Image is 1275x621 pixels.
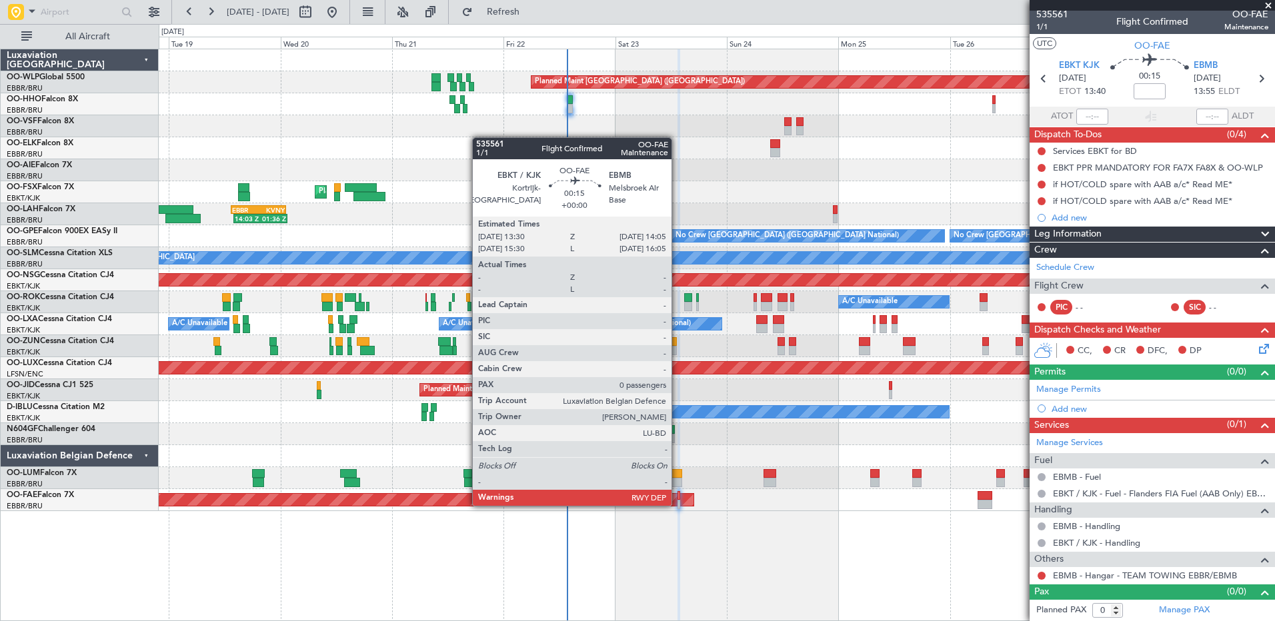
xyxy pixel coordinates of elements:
div: Sun 24 [727,37,838,49]
span: Dispatch Checks and Weather [1034,322,1161,338]
a: OO-LAHFalcon 7X [7,205,75,213]
a: OO-VSFFalcon 8X [7,117,74,125]
a: Manage Services [1036,436,1103,450]
div: Tue 19 [169,37,280,49]
a: OO-LUMFalcon 7X [7,469,77,477]
span: Refresh [475,7,531,17]
a: EBKT/KJK [7,391,40,401]
span: [DATE] [1059,72,1086,85]
div: - - [1209,301,1239,313]
span: Handling [1034,502,1072,518]
a: OO-LXACessna Citation CJ4 [7,315,112,323]
button: Refresh [455,1,535,23]
div: EBKT PPR MANDATORY FOR FA7X FA8X & OO-WLP [1053,162,1263,173]
a: EBKT/KJK [7,413,40,423]
a: EBMB - Hangar - TEAM TOWING EBBR/EBMB [1053,570,1237,581]
span: 13:40 [1084,85,1106,99]
span: DP [1190,344,1202,358]
span: Flight Crew [1034,279,1084,294]
div: Planned Maint Kortrijk-[GEOGRAPHIC_DATA] [319,182,474,202]
a: EBKT/KJK [7,193,40,203]
a: EBBR/BRU [7,83,43,93]
span: Pax [1034,584,1049,600]
div: 01:36 Z [261,215,287,223]
span: OO-ROK [7,293,40,301]
a: D-IBLUCessna Citation M2 [7,403,105,411]
a: EBKT/KJK [7,303,40,313]
span: D-IBLU [7,403,33,411]
a: EBKT/KJK [7,347,40,357]
span: OO-LUX [7,359,38,367]
span: Others [1034,552,1064,567]
span: OO-HHO [7,95,41,103]
a: EBBR/BRU [7,237,43,247]
input: --:-- [1076,109,1108,125]
span: OO-NSG [7,271,40,279]
div: if HOT/COLD spare with AAB a/c* Read ME* [1053,179,1232,190]
span: 535561 [1036,7,1068,21]
div: Flight Confirmed [1116,15,1188,29]
a: EBBR/BRU [7,127,43,137]
span: OO-LXA [7,315,38,323]
span: OO-ELK [7,139,37,147]
a: EBMB - Fuel [1053,471,1101,482]
div: Fri 22 [503,37,615,49]
a: OO-FAEFalcon 7X [7,491,74,499]
a: EBBR/BRU [7,435,43,445]
span: N604GF [7,425,38,433]
a: OO-ZUNCessna Citation CJ4 [7,337,114,345]
span: All Aircraft [35,32,141,41]
div: No Crew Kortrijk-[GEOGRAPHIC_DATA] [507,402,645,422]
span: ETOT [1059,85,1081,99]
span: 1/1 [1036,21,1068,33]
span: Fuel [1034,453,1052,468]
a: OO-LUXCessna Citation CJ4 [7,359,112,367]
span: OO-FAE [7,491,37,499]
a: OO-SLMCessna Citation XLS [7,249,113,257]
span: Permits [1034,364,1066,380]
div: A/C Unavailable [GEOGRAPHIC_DATA] ([GEOGRAPHIC_DATA] National) [172,314,420,334]
label: Planned PAX [1036,604,1086,617]
span: OO-JID [7,381,35,389]
div: Planned Maint [GEOGRAPHIC_DATA] ([GEOGRAPHIC_DATA]) [535,72,745,92]
div: Thu 21 [392,37,503,49]
a: EBKT/KJK [7,281,40,291]
span: EBKT KJK [1059,59,1100,73]
span: 13:55 [1194,85,1215,99]
a: OO-WLPGlobal 5500 [7,73,85,81]
a: EBBR/BRU [7,149,43,159]
span: Leg Information [1034,227,1102,242]
span: 00:15 [1139,70,1160,83]
span: OO-FSX [7,183,37,191]
span: Crew [1034,243,1057,258]
div: A/C Unavailable [842,292,898,312]
div: Tue 26 [950,37,1062,49]
div: Wed 20 [281,37,392,49]
div: KVNY [259,206,285,214]
div: Planned Maint [GEOGRAPHIC_DATA] ([GEOGRAPHIC_DATA]) [423,380,633,400]
input: Airport [41,2,117,22]
span: (0/0) [1227,364,1246,378]
a: EBKT / KJK - Handling [1053,537,1140,548]
a: EBBR/BRU [7,171,43,181]
span: ELDT [1218,85,1240,99]
span: (0/4) [1227,127,1246,141]
a: OO-GPEFalcon 900EX EASy II [7,227,117,235]
span: CR [1114,344,1126,358]
a: Manage PAX [1159,604,1210,617]
div: if HOT/COLD spare with AAB a/c* Read ME* [1053,195,1232,207]
button: All Aircraft [15,26,145,47]
a: LFSN/ENC [7,369,43,379]
span: [DATE] [1194,72,1221,85]
a: EBBR/BRU [7,501,43,511]
a: OO-AIEFalcon 7X [7,161,72,169]
a: OO-NSGCessna Citation CJ4 [7,271,114,279]
div: - - [1076,301,1106,313]
div: No Crew [GEOGRAPHIC_DATA] ([GEOGRAPHIC_DATA] National) [676,226,899,246]
span: OO-SLM [7,249,39,257]
div: [DATE] [161,27,184,38]
span: OO-GPE [7,227,38,235]
span: Services [1034,418,1069,433]
span: OO-VSF [7,117,37,125]
a: Manage Permits [1036,383,1101,396]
